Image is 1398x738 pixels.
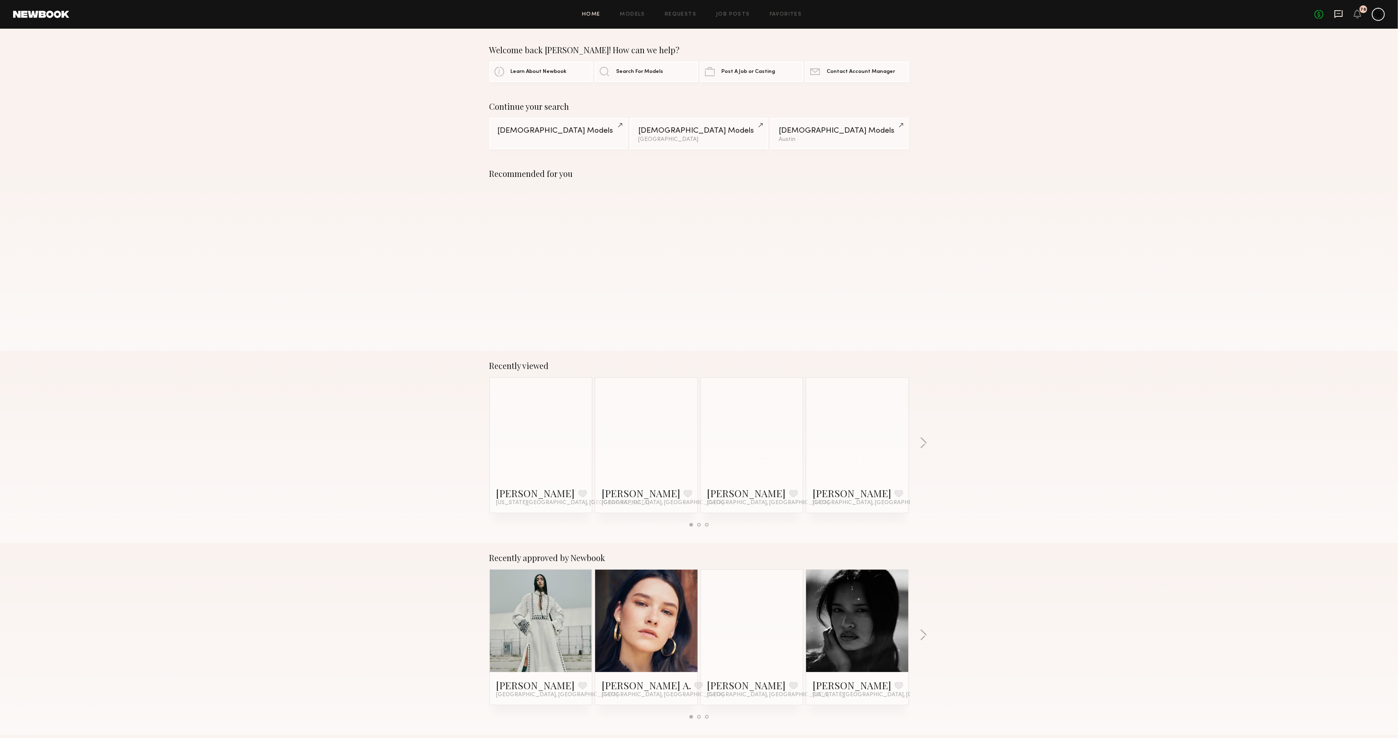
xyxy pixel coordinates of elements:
[721,69,775,75] span: Post A Job or Casting
[620,12,645,17] a: Models
[616,69,663,75] span: Search For Models
[700,61,803,82] a: Post A Job or Casting
[489,61,593,82] a: Learn About Newbook
[707,679,786,692] a: [PERSON_NAME]
[511,69,567,75] span: Learn About Newbook
[805,61,909,82] a: Contact Account Manager
[813,679,891,692] a: [PERSON_NAME]
[707,487,786,500] a: [PERSON_NAME]
[813,487,891,500] a: [PERSON_NAME]
[489,169,909,179] div: Recommended for you
[813,692,966,698] span: [US_STATE][GEOGRAPHIC_DATA], [GEOGRAPHIC_DATA]
[496,679,575,692] a: [PERSON_NAME]
[602,692,724,698] span: [GEOGRAPHIC_DATA], [GEOGRAPHIC_DATA]
[638,127,760,135] div: [DEMOGRAPHIC_DATA] Models
[489,102,909,111] div: Continue your search
[489,553,909,563] div: Recently approved by Newbook
[779,137,900,143] div: Austin
[707,500,829,506] span: [GEOGRAPHIC_DATA], [GEOGRAPHIC_DATA]
[496,692,619,698] span: [GEOGRAPHIC_DATA], [GEOGRAPHIC_DATA]
[602,487,680,500] a: [PERSON_NAME]
[496,500,650,506] span: [US_STATE][GEOGRAPHIC_DATA], [GEOGRAPHIC_DATA]
[489,118,628,149] a: [DEMOGRAPHIC_DATA] Models
[779,127,900,135] div: [DEMOGRAPHIC_DATA] Models
[638,137,760,143] div: [GEOGRAPHIC_DATA]
[770,118,909,149] a: [DEMOGRAPHIC_DATA] ModelsAustin
[582,12,600,17] a: Home
[770,12,802,17] a: Favorites
[496,487,575,500] a: [PERSON_NAME]
[813,500,935,506] span: [GEOGRAPHIC_DATA], [GEOGRAPHIC_DATA]
[489,361,909,371] div: Recently viewed
[595,61,698,82] a: Search For Models
[489,45,909,55] div: Welcome back [PERSON_NAME]! How can we help?
[707,692,829,698] span: [GEOGRAPHIC_DATA], [GEOGRAPHIC_DATA]
[498,127,619,135] div: [DEMOGRAPHIC_DATA] Models
[665,12,696,17] a: Requests
[827,69,895,75] span: Contact Account Manager
[630,118,768,149] a: [DEMOGRAPHIC_DATA] Models[GEOGRAPHIC_DATA]
[602,679,691,692] a: [PERSON_NAME] A.
[716,12,750,17] a: Job Posts
[602,500,724,506] span: [GEOGRAPHIC_DATA], [GEOGRAPHIC_DATA]
[1361,7,1366,12] div: 78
